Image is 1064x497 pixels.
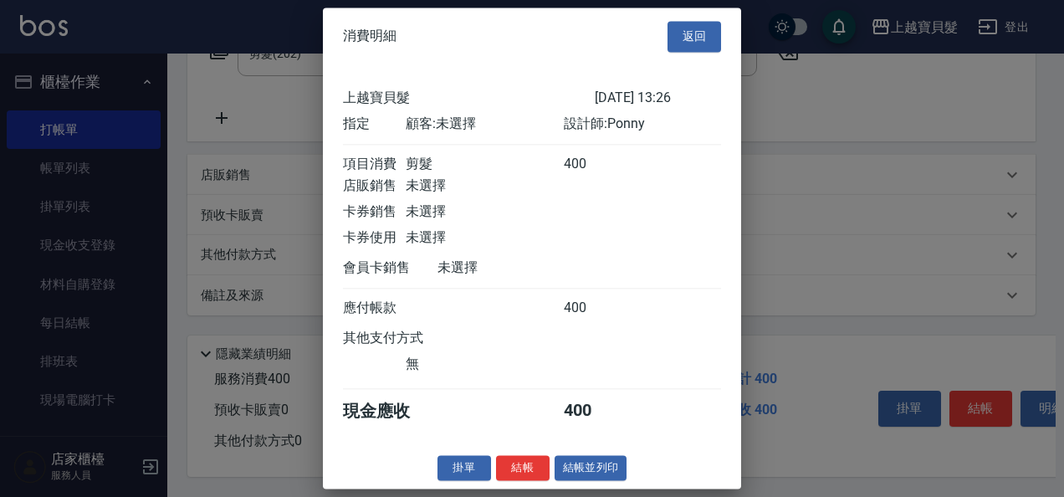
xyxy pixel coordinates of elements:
div: 未選擇 [437,259,595,277]
div: 顧客: 未選擇 [406,115,563,133]
div: 剪髮 [406,156,563,173]
div: 設計師: Ponny [564,115,721,133]
button: 掛單 [437,455,491,481]
div: [DATE] 13:26 [595,90,721,107]
div: 未選擇 [406,203,563,221]
div: 無 [406,356,563,373]
button: 返回 [668,21,721,52]
div: 卡券銷售 [343,203,406,221]
div: 項目消費 [343,156,406,173]
div: 應付帳款 [343,300,406,317]
div: 店販銷售 [343,177,406,195]
span: 消費明細 [343,28,396,45]
div: 400 [564,400,627,423]
button: 結帳並列印 [555,455,627,481]
div: 會員卡銷售 [343,259,437,277]
div: 卡券使用 [343,229,406,247]
div: 指定 [343,115,406,133]
div: 現金應收 [343,400,437,423]
div: 未選擇 [406,177,563,195]
div: 其他支付方式 [343,330,469,347]
div: 400 [564,156,627,173]
div: 上越寶貝髮 [343,90,595,107]
div: 未選擇 [406,229,563,247]
button: 結帳 [496,455,550,481]
div: 400 [564,300,627,317]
